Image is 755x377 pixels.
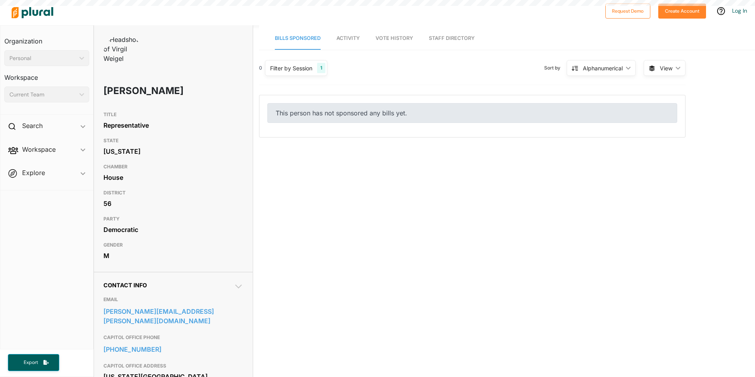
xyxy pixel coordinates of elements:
div: M [103,250,243,262]
h3: GENDER [103,240,243,250]
div: 0 [259,64,262,72]
h3: EMAIL [103,295,243,304]
div: Democratic [103,224,243,236]
div: This person has not sponsored any bills yet. [267,103,677,123]
h3: DISTRICT [103,188,243,198]
a: [PHONE_NUMBER] [103,343,243,355]
a: Request Demo [605,6,650,15]
h3: CAPITOL OFFICE ADDRESS [103,361,243,371]
a: [PERSON_NAME][EMAIL_ADDRESS][PERSON_NAME][DOMAIN_NAME] [103,305,243,327]
h3: Organization [4,30,89,47]
span: Contact Info [103,282,147,288]
h3: Workspace [4,66,89,83]
a: Bills Sponsored [275,27,321,50]
span: Export [18,359,43,366]
div: Personal [9,54,76,62]
h3: CHAMBER [103,162,243,172]
h3: PARTY [103,214,243,224]
h3: TITLE [103,110,243,119]
span: Vote History [376,35,413,41]
div: [US_STATE] [103,145,243,157]
h1: [PERSON_NAME] [103,79,187,103]
div: Alphanumerical [583,64,623,72]
div: 56 [103,198,243,209]
span: Bills Sponsored [275,35,321,41]
span: Activity [336,35,360,41]
span: Sort by [544,64,567,72]
h3: CAPITOL OFFICE PHONE [103,333,243,342]
h2: Search [22,121,43,130]
a: Log In [732,7,747,14]
div: Representative [103,119,243,131]
a: Activity [336,27,360,50]
div: 1 [317,63,325,73]
button: Create Account [658,4,706,19]
button: Request Demo [605,4,650,19]
button: Export [8,354,59,371]
img: Headshot of Virgil Weigel [103,35,143,63]
div: House [103,172,243,183]
h3: STATE [103,136,243,145]
a: Create Account [658,6,706,15]
a: Vote History [376,27,413,50]
div: Current Team [9,90,76,99]
span: View [660,64,672,72]
div: Filter by Session [270,64,312,72]
a: Staff Directory [429,27,475,50]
